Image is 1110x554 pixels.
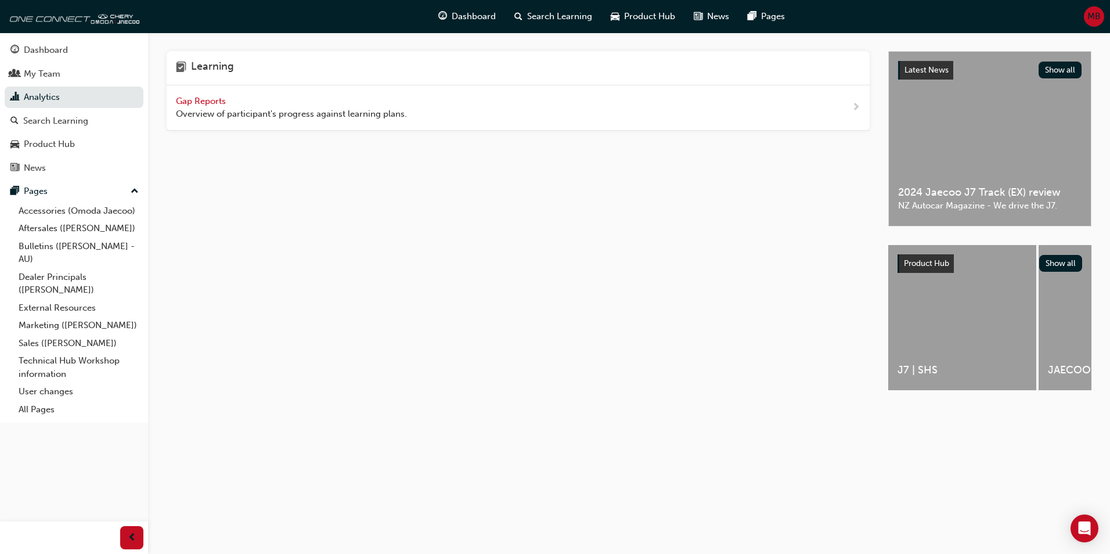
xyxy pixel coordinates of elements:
span: car-icon [10,139,19,150]
span: Product Hub [904,258,949,268]
div: My Team [24,67,60,81]
a: Dealer Principals ([PERSON_NAME]) [14,268,143,299]
a: Aftersales ([PERSON_NAME]) [14,220,143,238]
span: Overview of participant's progress against learning plans. [176,107,407,121]
span: Product Hub [624,10,675,23]
span: pages-icon [10,186,19,197]
span: car-icon [611,9,619,24]
span: Latest News [904,65,949,75]
a: news-iconNews [684,5,738,28]
span: NZ Autocar Magazine - We drive the J7. [898,199,1082,213]
a: Product HubShow all [898,254,1082,273]
a: Sales ([PERSON_NAME]) [14,334,143,352]
a: pages-iconPages [738,5,794,28]
a: Product Hub [5,134,143,155]
a: Accessories (Omoda Jaecoo) [14,202,143,220]
a: guage-iconDashboard [429,5,505,28]
span: people-icon [10,69,19,80]
span: chart-icon [10,92,19,103]
a: Marketing ([PERSON_NAME]) [14,316,143,334]
a: External Resources [14,299,143,317]
a: Technical Hub Workshop information [14,352,143,383]
a: car-iconProduct Hub [601,5,684,28]
a: Search Learning [5,110,143,132]
span: Search Learning [527,10,592,23]
a: All Pages [14,401,143,419]
span: up-icon [131,184,139,199]
button: Show all [1039,62,1082,78]
button: Pages [5,181,143,202]
span: guage-icon [10,45,19,56]
span: pages-icon [748,9,756,24]
div: Pages [24,185,48,198]
span: Pages [761,10,785,23]
a: Latest NewsShow all2024 Jaecoo J7 Track (EX) reviewNZ Autocar Magazine - We drive the J7. [888,51,1091,226]
span: MB [1087,10,1101,23]
div: Open Intercom Messenger [1071,515,1098,542]
span: prev-icon [128,531,136,545]
div: Product Hub [24,138,75,151]
a: Gap Reports Overview of participant's progress against learning plans.next-icon [167,85,870,131]
span: learning-icon [176,60,186,75]
span: next-icon [852,100,860,115]
a: Latest NewsShow all [898,61,1082,80]
span: news-icon [694,9,702,24]
span: Dashboard [452,10,496,23]
span: Gap Reports [176,96,228,106]
div: Dashboard [24,44,68,57]
button: Show all [1039,255,1083,272]
a: Analytics [5,87,143,108]
span: news-icon [10,163,19,174]
div: Search Learning [23,114,88,128]
a: Bulletins ([PERSON_NAME] - AU) [14,238,143,268]
button: MB [1084,6,1104,27]
button: DashboardMy TeamAnalyticsSearch LearningProduct HubNews [5,37,143,181]
span: J7 | SHS [898,364,1027,377]
span: search-icon [10,116,19,127]
span: News [707,10,729,23]
div: News [24,161,46,175]
h4: Learning [191,60,234,75]
a: Dashboard [5,39,143,61]
a: J7 | SHS [888,245,1036,390]
span: guage-icon [438,9,447,24]
a: News [5,157,143,179]
img: oneconnect [6,5,139,28]
span: 2024 Jaecoo J7 Track (EX) review [898,186,1082,199]
span: search-icon [514,9,522,24]
a: My Team [5,63,143,85]
a: search-iconSearch Learning [505,5,601,28]
a: User changes [14,383,143,401]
